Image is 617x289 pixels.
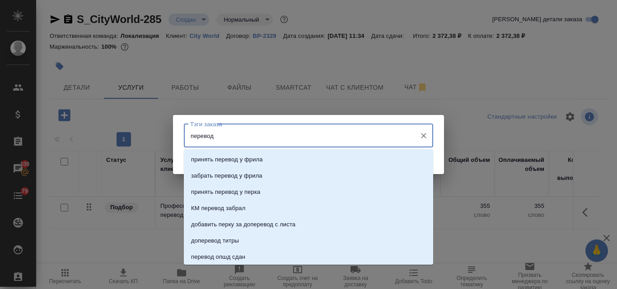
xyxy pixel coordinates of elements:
button: Очистить [417,129,430,142]
p: принять перевод у перка [191,188,260,197]
p: принять перевод у фрила [191,155,263,164]
p: забрать перевод у фрила [191,171,262,180]
p: КМ перевод забрал [191,204,245,213]
p: перевод опшд сдан [191,252,245,261]
p: добавить перку за доперевод с листа [191,220,295,229]
p: доперевод титры [191,236,239,245]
